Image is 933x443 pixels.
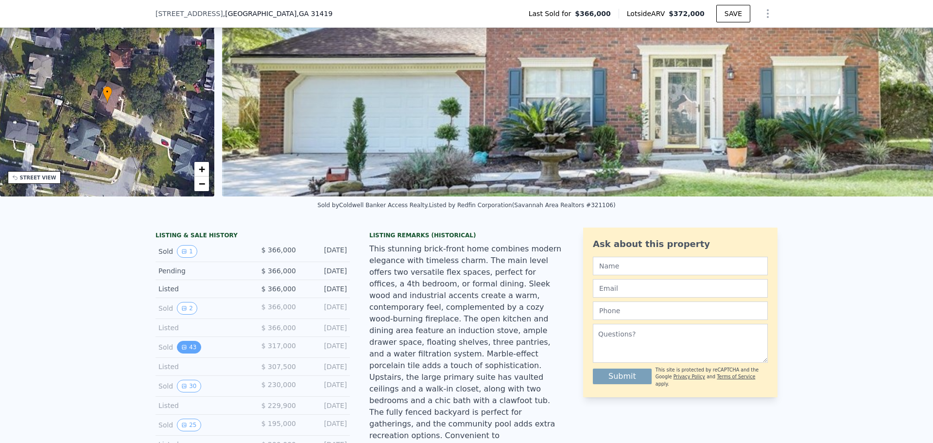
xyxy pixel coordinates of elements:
[304,284,347,294] div: [DATE]
[261,303,296,311] span: $ 366,000
[158,284,245,294] div: Listed
[177,419,201,431] button: View historical data
[199,177,205,190] span: −
[177,302,197,315] button: View historical data
[593,369,652,384] button: Submit
[304,323,347,333] div: [DATE]
[261,267,296,275] span: $ 366,000
[177,380,201,392] button: View historical data
[177,341,201,354] button: View historical data
[304,302,347,315] div: [DATE]
[223,9,333,18] span: , [GEOGRAPHIC_DATA]
[261,285,296,293] span: $ 366,000
[656,367,768,388] div: This site is protected by reCAPTCHA and the Google and apply.
[317,202,429,209] div: Sold by Coldwell Banker Access Realty .
[158,266,245,276] div: Pending
[155,231,350,241] div: LISTING & SALE HISTORY
[261,381,296,389] span: $ 230,000
[194,162,209,177] a: Zoom in
[158,302,245,315] div: Sold
[758,4,777,23] button: Show Options
[429,202,616,209] div: Listed by Redfin Corporation (Savannah Area Realtors #321106)
[304,419,347,431] div: [DATE]
[296,10,332,18] span: , GA 31419
[20,174,56,181] div: STREET VIEW
[261,342,296,350] span: $ 317,000
[669,10,705,18] span: $372,000
[717,374,755,379] a: Terms of Service
[261,363,296,371] span: $ 307,500
[261,402,296,409] span: $ 229,900
[261,324,296,332] span: $ 366,000
[369,231,564,239] div: Listing Remarks (Historical)
[194,177,209,191] a: Zoom out
[177,245,197,258] button: View historical data
[158,323,245,333] div: Listed
[674,374,705,379] a: Privacy Policy
[155,9,223,18] span: [STREET_ADDRESS]
[158,401,245,410] div: Listed
[716,5,750,22] button: SAVE
[593,257,768,275] input: Name
[304,341,347,354] div: [DATE]
[103,88,112,96] span: •
[199,163,205,175] span: +
[593,301,768,320] input: Phone
[627,9,669,18] span: Lotside ARV
[304,266,347,276] div: [DATE]
[261,420,296,427] span: $ 195,000
[304,380,347,392] div: [DATE]
[103,86,112,103] div: •
[261,246,296,254] span: $ 366,000
[593,237,768,251] div: Ask about this property
[158,362,245,372] div: Listed
[158,380,245,392] div: Sold
[304,245,347,258] div: [DATE]
[158,341,245,354] div: Sold
[304,401,347,410] div: [DATE]
[529,9,575,18] span: Last Sold for
[158,245,245,258] div: Sold
[304,362,347,372] div: [DATE]
[575,9,611,18] span: $366,000
[158,419,245,431] div: Sold
[593,279,768,298] input: Email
